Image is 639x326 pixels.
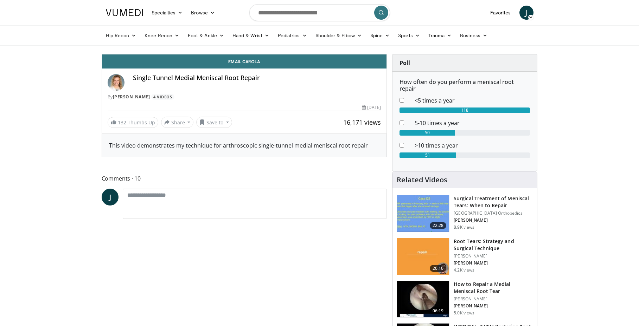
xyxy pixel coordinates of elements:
div: 51 [400,152,456,158]
a: Trauma [424,28,456,43]
img: Avatar [108,74,124,91]
span: 132 [118,119,126,126]
a: 132 Thumbs Up [108,117,158,128]
h3: Surgical Treatment of Meniscal Tears: When to Repair [454,195,533,209]
img: c4e7adc3-e1bb-45b8-8ec3-d6da9a633c9b.150x105_q85_crop-smart_upscale.jpg [397,238,449,275]
div: 50 [400,130,455,136]
h4: Single Tunnel Medial Meniscal Root Repair [133,74,381,82]
a: Shoulder & Elbow [311,28,366,43]
a: Pediatrics [274,28,311,43]
a: Favorites [486,6,515,20]
a: 06:19 How to Repair a Medial Meniscal Root Tear [PERSON_NAME] [PERSON_NAME] 5.0K views [397,281,533,318]
img: 73f26c0b-5ccf-44fc-8ea3-fdebfe20c8f0.150x105_q85_crop-smart_upscale.jpg [397,195,449,232]
span: 20:10 [430,265,447,272]
p: [PERSON_NAME] [454,217,533,223]
a: 20:10 Root Tears: Strategy and Surgical Technique [PERSON_NAME] [PERSON_NAME] 4.2K views [397,238,533,275]
input: Search topics, interventions [249,4,390,21]
a: Knee Recon [140,28,184,43]
div: [DATE] [362,104,381,111]
div: This video demonstrates my technique for arthroscopic single-tunnel medial meniscal root repair [109,141,380,150]
p: 4.2K views [454,267,474,273]
a: [PERSON_NAME] [113,94,150,100]
div: 118 [400,107,530,113]
a: Browse [187,6,219,20]
p: [GEOGRAPHIC_DATA] Orthopedics [454,210,533,216]
a: Email Carola [102,54,387,69]
a: J [519,6,533,20]
a: 22:28 Surgical Treatment of Meniscal Tears: When to Repair [GEOGRAPHIC_DATA] Orthopedics [PERSON_... [397,195,533,232]
h4: Related Videos [397,176,447,184]
a: Hand & Wrist [228,28,274,43]
a: Spine [366,28,394,43]
h3: Root Tears: Strategy and Surgical Technique [454,238,533,252]
dd: 5-10 times a year [409,119,535,127]
p: [PERSON_NAME] [454,260,533,266]
a: Sports [394,28,424,43]
a: Specialties [147,6,187,20]
button: Share [161,117,194,128]
span: Comments 10 [102,174,387,183]
div: By [108,94,381,100]
a: Hip Recon [102,28,141,43]
a: J [102,189,119,206]
a: Business [456,28,492,43]
dd: <5 times a year [409,96,535,105]
p: [PERSON_NAME] [454,303,533,309]
p: 8.9K views [454,224,474,230]
h3: How to Repair a Medial Meniscal Root Tear [454,281,533,295]
button: Save to [196,117,232,128]
h6: How often do you perform a meniscal root repair [400,79,530,92]
span: 22:28 [430,222,447,229]
a: Foot & Ankle [184,28,228,43]
p: [PERSON_NAME] [454,253,533,259]
a: 4 Videos [151,94,174,100]
strong: Poll [400,59,410,67]
p: [PERSON_NAME] [454,296,533,302]
img: 459eb0eb-0681-4a74-8233-8462a069027a.150x105_q85_crop-smart_upscale.jpg [397,281,449,318]
span: 06:19 [430,307,447,314]
dd: >10 times a year [409,141,535,150]
img: VuMedi Logo [106,9,143,16]
p: 5.0K views [454,310,474,316]
span: 16,171 views [343,118,381,126]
